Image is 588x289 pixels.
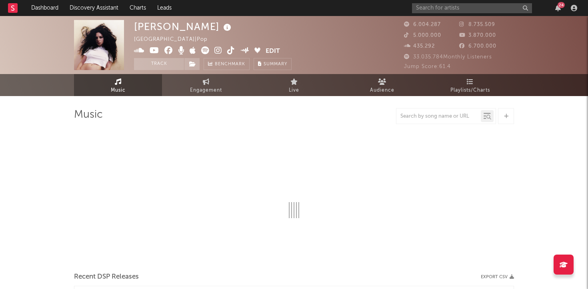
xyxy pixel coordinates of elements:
[558,2,565,8] div: 24
[162,74,250,96] a: Engagement
[134,35,217,44] div: [GEOGRAPHIC_DATA] | Pop
[459,44,496,49] span: 6.700.000
[481,275,514,279] button: Export CSV
[204,58,250,70] a: Benchmark
[254,58,292,70] button: Summary
[74,272,139,282] span: Recent DSP Releases
[459,33,496,38] span: 3.870.000
[404,54,492,60] span: 33.035.784 Monthly Listeners
[264,62,287,66] span: Summary
[450,86,490,95] span: Playlists/Charts
[555,5,561,11] button: 24
[74,74,162,96] a: Music
[412,3,532,13] input: Search for artists
[370,86,394,95] span: Audience
[404,64,451,69] span: Jump Score: 61.4
[404,22,441,27] span: 6.004.287
[338,74,426,96] a: Audience
[190,86,222,95] span: Engagement
[404,44,435,49] span: 435.292
[111,86,126,95] span: Music
[289,86,299,95] span: Live
[215,60,245,69] span: Benchmark
[134,20,233,33] div: [PERSON_NAME]
[404,33,441,38] span: 5.000.000
[134,58,184,70] button: Track
[250,74,338,96] a: Live
[396,113,481,120] input: Search by song name or URL
[266,46,280,56] button: Edit
[426,74,514,96] a: Playlists/Charts
[459,22,495,27] span: 8.735.509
